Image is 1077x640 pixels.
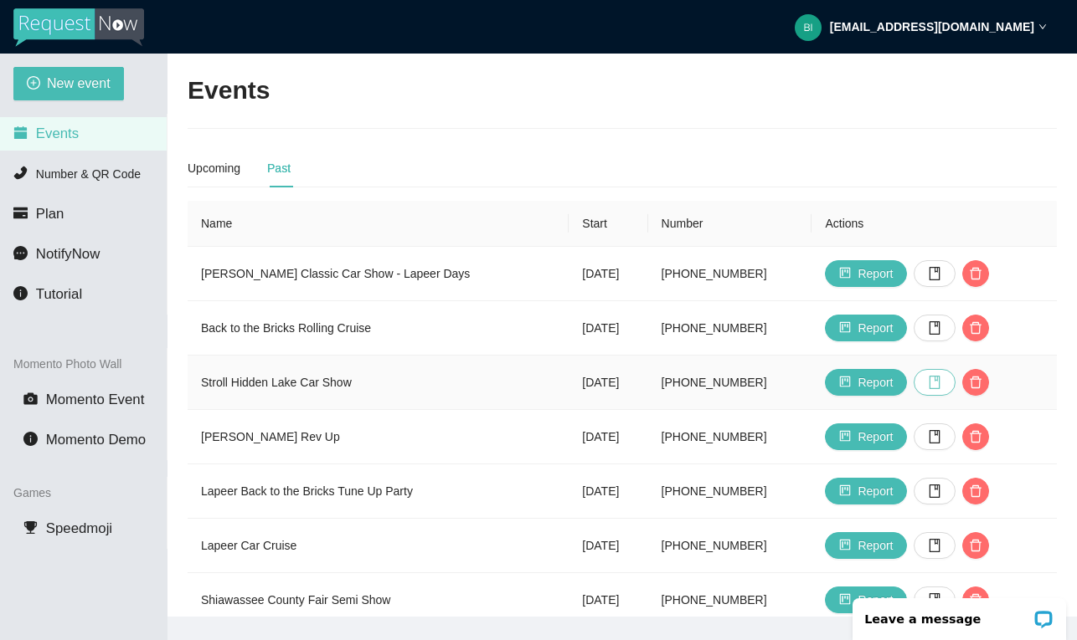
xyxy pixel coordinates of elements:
button: projectReport [825,260,907,287]
span: New event [47,73,111,94]
th: Start [569,201,647,247]
button: delete [962,532,989,559]
span: project [839,267,851,280]
td: [PHONE_NUMBER] [648,247,812,301]
button: delete [962,586,989,613]
span: Report [858,373,893,392]
span: book [928,376,941,389]
td: [DATE] [569,301,647,356]
span: project [839,484,851,498]
th: Actions [812,201,1057,247]
span: delete [963,484,988,498]
span: book [928,539,941,552]
td: Stroll Hidden Lake Car Show [188,356,569,410]
span: Number & QR Code [36,167,141,181]
span: Report [858,482,893,500]
span: message [13,246,28,260]
span: Momento Demo [46,432,146,448]
td: [DATE] [569,464,647,519]
td: Lapeer Back to the Bricks Tune Up Party [188,464,569,519]
button: projectReport [825,423,907,450]
div: Upcoming [188,159,240,177]
span: project [839,376,851,389]
span: Momento Event [46,392,145,407]
td: Back to the Bricks Rolling Cruise [188,301,569,356]
button: projectReport [825,586,907,613]
td: [PERSON_NAME] Rev Up [188,410,569,464]
td: [PHONE_NUMBER] [648,356,812,410]
td: [DATE] [569,519,647,573]
button: book [914,478,956,504]
span: delete [963,376,988,389]
span: info-circle [13,286,28,300]
span: project [839,430,851,443]
td: [DATE] [569,573,647,627]
td: [PHONE_NUMBER] [648,519,812,573]
td: [PERSON_NAME] Classic Car Show - Lapeer Days [188,247,569,301]
span: book [928,484,941,498]
span: project [839,539,851,552]
span: camera [23,392,38,406]
td: [PHONE_NUMBER] [648,301,812,356]
span: Plan [36,206,64,222]
span: Tutorial [36,286,82,302]
span: delete [963,539,988,552]
span: Report [858,319,893,337]
span: Events [36,125,79,141]
strong: [EMAIL_ADDRESS][DOMAIN_NAME] [830,20,1034,33]
span: down [1038,23,1047,31]
span: credit-card [13,206,28,220]
span: Report [858,536,893,555]
span: info-circle [23,432,38,446]
td: [PHONE_NUMBER] [648,464,812,519]
button: delete [962,260,989,287]
span: calendar [13,125,28,140]
span: book [928,267,941,280]
button: book [914,260,956,287]
span: project [839,321,851,335]
button: book [914,586,956,613]
iframe: LiveChat chat widget [842,587,1077,640]
span: book [928,321,941,335]
img: b573f13d72a41b61daee4edec3c6a9f1 [795,14,822,41]
button: projectReport [825,532,907,559]
button: projectReport [825,478,907,504]
span: delete [963,430,988,443]
td: [DATE] [569,247,647,301]
span: Speedmoji [46,520,112,536]
span: plus-circle [27,76,40,92]
td: Shiawassee County Fair Semi Show [188,573,569,627]
button: plus-circleNew event [13,67,124,100]
td: [PHONE_NUMBER] [648,573,812,627]
button: delete [962,369,989,396]
div: Past [267,159,291,177]
th: Name [188,201,569,247]
span: NotifyNow [36,246,100,262]
td: [DATE] [569,410,647,464]
button: book [914,423,956,450]
span: Report [858,264,893,283]
button: delete [962,478,989,504]
span: phone [13,166,28,180]
th: Number [648,201,812,247]
span: book [928,430,941,443]
button: book [914,315,956,341]
img: RequestNow [13,8,144,47]
button: delete [962,423,989,450]
button: book [914,532,956,559]
button: projectReport [825,315,907,341]
button: book [914,369,956,396]
td: [DATE] [569,356,647,410]
button: projectReport [825,369,907,396]
span: project [839,593,851,607]
span: Report [858,428,893,446]
span: trophy [23,520,38,535]
h2: Events [188,74,270,108]
button: delete [962,315,989,341]
td: Lapeer Car Cruise [188,519,569,573]
span: delete [963,321,988,335]
td: [PHONE_NUMBER] [648,410,812,464]
span: delete [963,267,988,280]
